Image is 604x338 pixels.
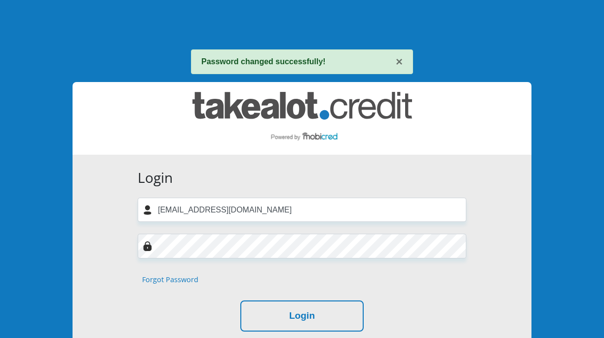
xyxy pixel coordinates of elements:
img: Image [143,241,152,251]
input: Username [138,198,466,222]
button: × [396,56,403,68]
img: takealot_credit logo [192,92,412,145]
button: Login [240,300,364,332]
strong: Password changed successfully! [201,57,326,66]
h3: Login [138,169,466,186]
img: user-icon image [143,205,152,215]
a: Forgot Password [142,274,198,285]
